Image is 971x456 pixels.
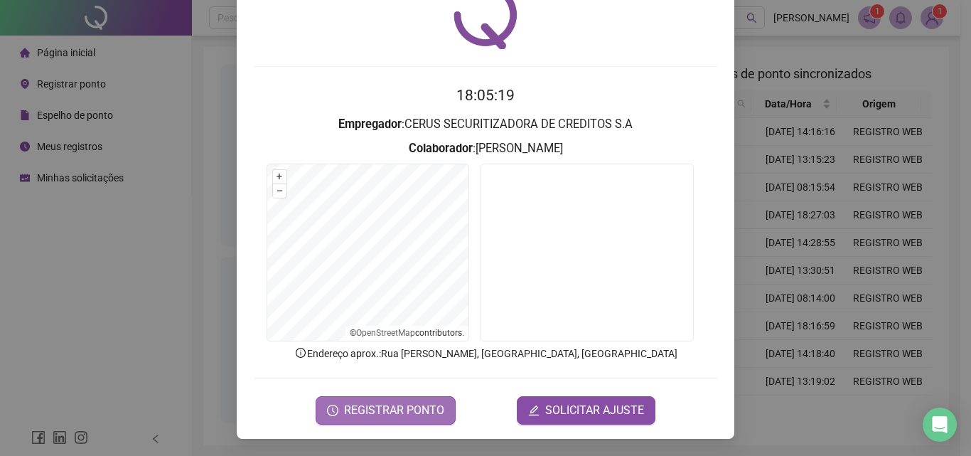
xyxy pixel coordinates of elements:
[294,346,307,359] span: info-circle
[528,405,540,416] span: edit
[338,117,402,131] strong: Empregador
[344,402,444,419] span: REGISTRAR PONTO
[456,87,515,104] time: 18:05:19
[254,139,717,158] h3: : [PERSON_NAME]
[545,402,644,419] span: SOLICITAR AJUSTE
[254,346,717,361] p: Endereço aprox. : Rua [PERSON_NAME], [GEOGRAPHIC_DATA], [GEOGRAPHIC_DATA]
[316,396,456,425] button: REGISTRAR PONTO
[923,408,957,442] div: Open Intercom Messenger
[327,405,338,416] span: clock-circle
[409,142,473,155] strong: Colaborador
[350,328,464,338] li: © contributors.
[273,184,286,198] button: –
[273,170,286,184] button: +
[356,328,415,338] a: OpenStreetMap
[254,115,717,134] h3: : CERUS SECURITIZADORA DE CREDITOS S.A
[517,396,655,425] button: editSOLICITAR AJUSTE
